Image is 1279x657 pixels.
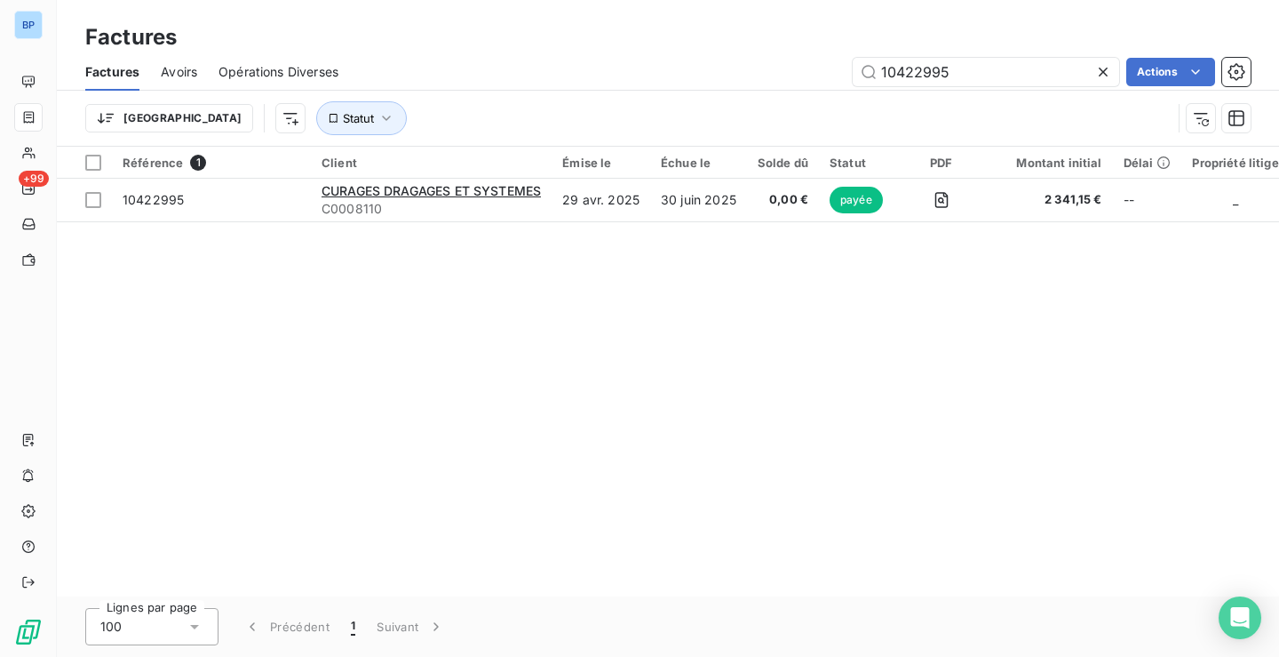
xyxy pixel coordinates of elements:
[366,608,456,645] button: Suivant
[85,21,177,53] h3: Factures
[1192,156,1278,170] div: Propriété litige
[1126,58,1215,86] button: Actions
[322,183,541,198] span: CURAGES DRAGAGES ET SYSTEMES
[123,156,183,170] span: Référence
[853,58,1119,86] input: Rechercher
[85,104,253,132] button: [GEOGRAPHIC_DATA]
[1219,597,1261,639] div: Open Intercom Messenger
[340,608,366,645] button: 1
[322,200,541,218] span: C0008110
[909,156,973,170] div: PDF
[758,191,808,209] span: 0,00 €
[758,156,808,170] div: Solde dû
[19,171,49,187] span: +99
[322,156,541,170] div: Client
[1113,179,1182,221] td: --
[650,179,747,221] td: 30 juin 2025
[830,187,883,213] span: payée
[995,191,1101,209] span: 2 341,15 €
[161,63,197,81] span: Avoirs
[1124,156,1172,170] div: Délai
[85,63,139,81] span: Factures
[351,618,355,636] span: 1
[661,156,736,170] div: Échue le
[233,608,340,645] button: Précédent
[190,155,206,171] span: 1
[316,101,407,135] button: Statut
[100,618,122,636] span: 100
[14,618,43,646] img: Logo LeanPay
[343,111,374,125] span: Statut
[552,179,650,221] td: 29 avr. 2025
[1233,192,1238,207] span: _
[562,156,639,170] div: Émise le
[14,11,43,39] div: BP
[123,192,184,207] span: 10422995
[218,63,338,81] span: Opérations Diverses
[995,156,1101,170] div: Montant initial
[830,156,887,170] div: Statut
